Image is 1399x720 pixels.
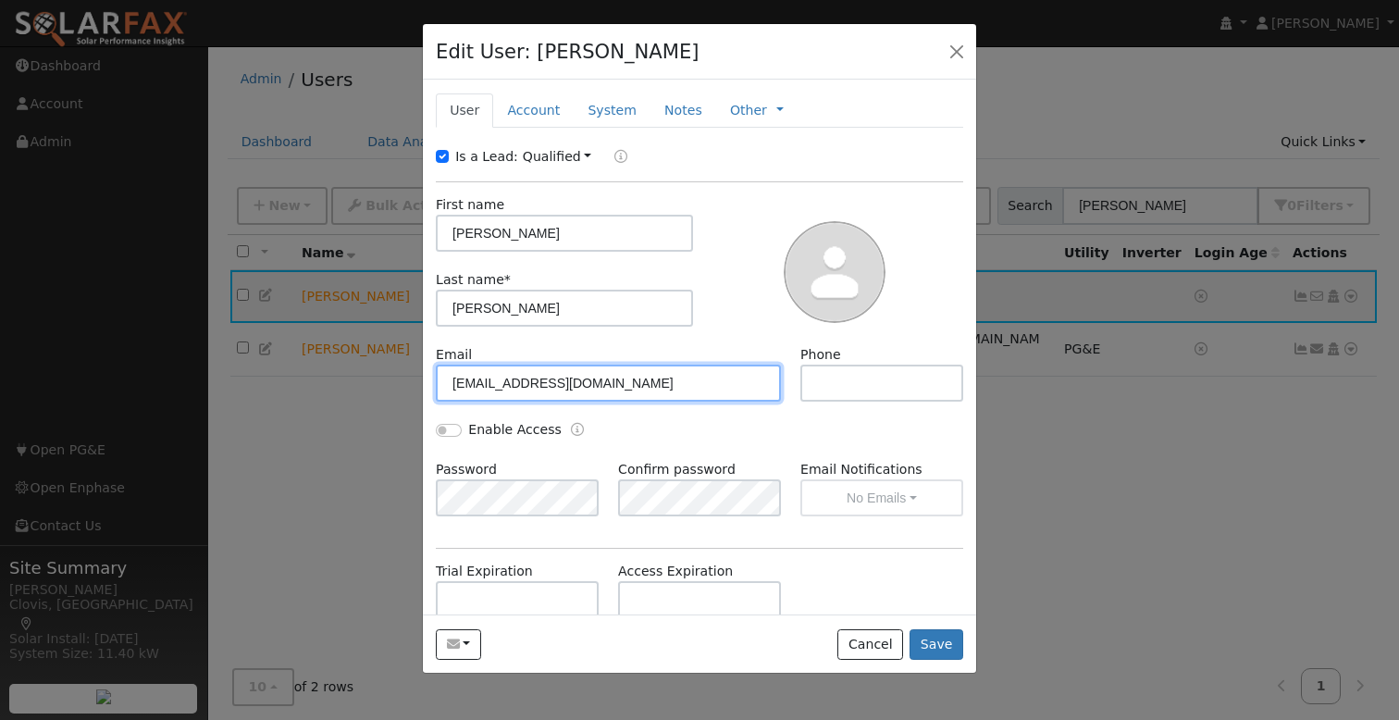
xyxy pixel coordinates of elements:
label: Enable Access [468,420,562,440]
a: Qualified [523,149,592,164]
label: Email Notifications [800,460,963,479]
button: Cancel [837,629,903,661]
input: Is a Lead: [436,150,449,163]
button: roofingry@yahoo.com [436,629,481,661]
label: Password [436,460,497,479]
a: Enable Access [571,420,584,441]
label: Access Expiration [618,562,733,581]
label: Email [436,345,472,365]
label: Is a Lead: [455,147,518,167]
h4: Edit User: [PERSON_NAME] [436,37,699,67]
label: Trial Expiration [436,562,533,581]
label: Last name [436,270,511,290]
label: First name [436,195,504,215]
a: System [574,93,650,128]
span: Required [504,272,511,287]
button: Save [910,629,963,661]
a: Other [730,101,767,120]
a: Lead [600,147,627,168]
label: Phone [800,345,841,365]
a: Notes [650,93,716,128]
a: Account [493,93,574,128]
a: User [436,93,493,128]
label: Confirm password [618,460,736,479]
